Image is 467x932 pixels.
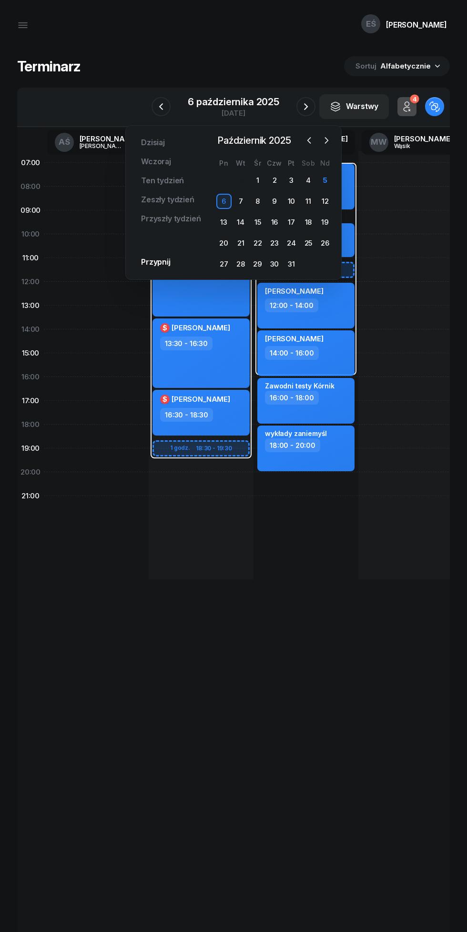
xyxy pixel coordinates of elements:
span: MW [371,138,387,146]
div: 29 [250,257,265,272]
span: EŚ [366,20,376,28]
div: 9 [267,194,282,209]
div: 3 [284,173,299,188]
div: Nd [317,159,334,167]
div: 5 [317,173,333,188]
div: [PERSON_NAME] [386,21,447,29]
a: Wczoraj [133,152,179,171]
div: Zawodni testy Kórnik [265,382,335,390]
div: 1 [250,173,265,188]
div: Pt [283,159,300,167]
div: Wąsik [394,143,440,149]
span: $ [162,325,167,331]
div: 30 [267,257,282,272]
div: [PERSON_NAME] [80,135,138,142]
div: 15 [250,215,265,230]
div: 12 [317,194,333,209]
div: [DATE] [188,109,279,117]
a: Dzisiaj [133,133,173,152]
div: 17 [284,215,299,230]
div: 21 [233,236,248,251]
div: Warstwy [330,100,378,113]
div: 13:30 - 16:30 [160,337,213,350]
div: 14:00 [17,317,44,341]
a: Przypnij [133,253,178,272]
div: 22 [250,236,265,251]
div: 10 [284,194,299,209]
div: 21:00 [17,484,44,508]
div: 4 [301,173,316,188]
div: 14:00 - 16:00 [265,346,319,360]
div: Czw [266,159,283,167]
div: wykłady zaniemyśl [265,429,327,437]
div: 14 [233,215,248,230]
div: Wt [232,159,249,167]
a: Przyszły tydzień [133,209,208,228]
div: 09:00 [17,198,44,222]
div: 18:00 - 20:00 [265,438,320,452]
span: [PERSON_NAME] [172,323,230,332]
div: 24 [284,236,299,251]
div: 6 [216,194,232,209]
span: AŚ [59,138,70,146]
div: 27 [216,257,232,272]
div: 17:00 [17,389,44,413]
div: 16:00 [17,365,44,389]
div: 18:00 [17,413,44,436]
button: 4 [397,97,416,116]
a: AŚ[PERSON_NAME][PERSON_NAME] [47,130,146,155]
div: 11 [301,194,316,209]
div: 25 [301,236,316,251]
div: [PERSON_NAME] [80,143,125,149]
button: Warstwy [319,94,389,119]
div: 20:00 [17,460,44,484]
div: 16:00 - 18:00 [265,391,319,405]
span: Sortuj [355,60,378,72]
span: Alfabetycznie [380,61,431,70]
div: Śr [249,159,266,167]
div: 19 [317,215,333,230]
div: 13:00 [17,294,44,317]
span: [PERSON_NAME] [265,334,324,343]
div: 16 [267,215,282,230]
div: 12:00 [17,270,44,294]
div: 20 [216,236,232,251]
div: 30 [236,177,244,185]
div: 07:00 [17,151,44,175]
span: Październik 2025 [213,133,294,148]
div: 4 [410,95,419,104]
span: [PERSON_NAME] [172,395,230,404]
div: 11:00 [17,246,44,270]
div: 19:00 [17,436,44,460]
div: Sob [300,159,316,167]
div: 16:30 - 18:30 [160,408,213,422]
button: Sortuj Alfabetycznie [344,56,450,76]
h1: Terminarz [17,58,81,75]
div: 6 października 2025 [188,97,279,107]
div: 8 [250,194,265,209]
div: 23 [267,236,282,251]
div: 13 [216,215,232,230]
a: Ten tydzień [133,171,192,190]
div: 29 [219,177,227,185]
div: 28 [233,257,248,272]
div: 7 [233,194,248,209]
a: Zeszły tydzień [133,190,202,209]
div: 2 [267,173,282,188]
div: 18 [301,215,316,230]
div: [PERSON_NAME] [394,135,453,142]
div: 10:00 [17,222,44,246]
div: 26 [317,236,333,251]
div: 08:00 [17,175,44,198]
a: MW[PERSON_NAME]Wąsik [362,130,460,155]
div: 12:00 - 14:00 [265,298,318,312]
div: Pn [215,159,232,167]
div: 15:00 [17,341,44,365]
span: $ [162,396,167,403]
span: [PERSON_NAME] [265,287,324,296]
div: 31 [284,257,299,272]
